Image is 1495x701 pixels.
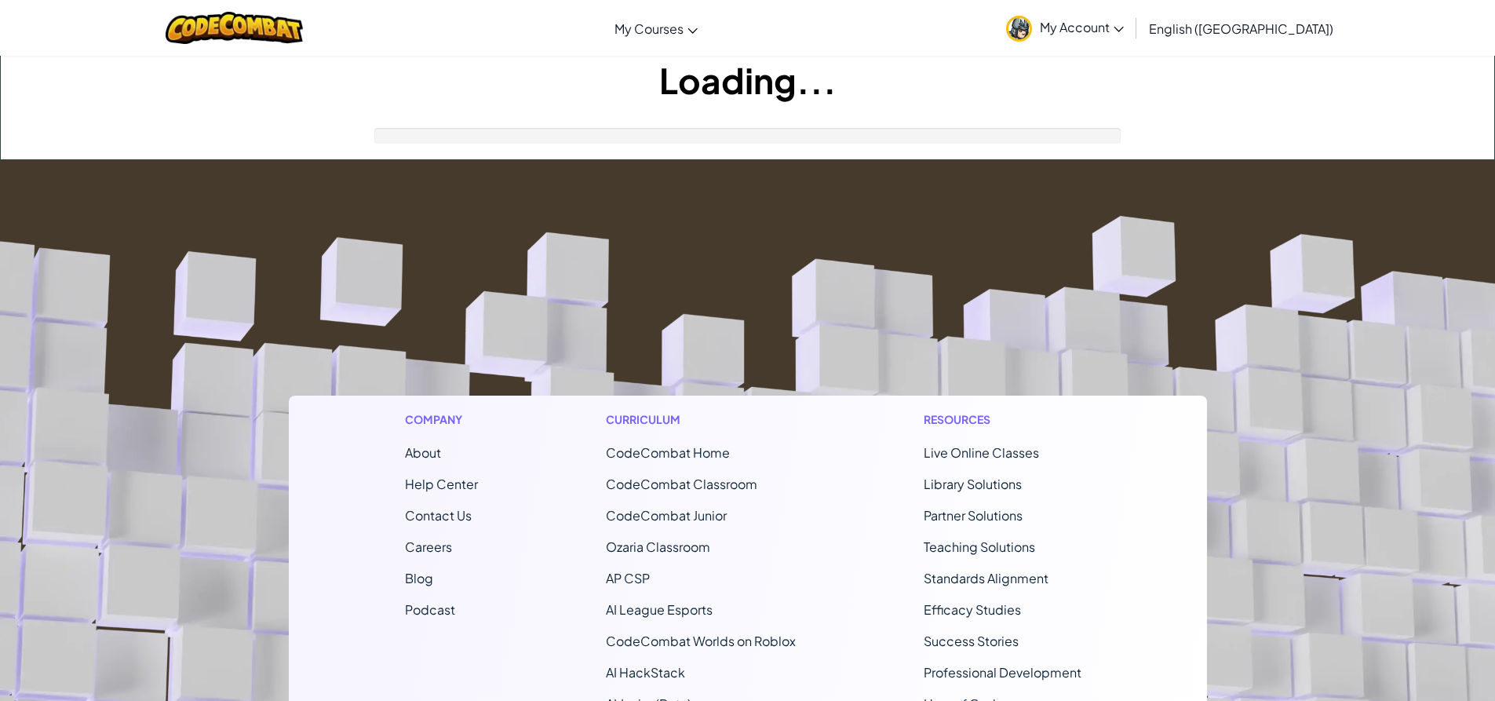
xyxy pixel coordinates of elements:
[405,444,441,461] a: About
[924,570,1048,586] a: Standards Alignment
[924,411,1091,428] h1: Resources
[606,444,730,461] span: CodeCombat Home
[1040,19,1124,35] span: My Account
[405,570,433,586] a: Blog
[1,56,1494,104] h1: Loading...
[606,664,685,681] a: AI HackStack
[606,633,796,649] a: CodeCombat Worlds on Roblox
[606,411,796,428] h1: Curriculum
[405,411,478,428] h1: Company
[924,507,1023,524] a: Partner Solutions
[606,507,727,524] a: CodeCombat Junior
[405,476,478,492] a: Help Center
[1149,20,1333,37] span: English ([GEOGRAPHIC_DATA])
[606,539,710,555] a: Ozaria Classroom
[998,3,1132,53] a: My Account
[606,570,650,586] a: AP CSP
[924,539,1035,555] a: Teaching Solutions
[606,601,713,618] a: AI League Esports
[1141,7,1341,49] a: English ([GEOGRAPHIC_DATA])
[405,539,452,555] a: Careers
[924,664,1081,681] a: Professional Development
[1006,16,1032,42] img: avatar
[614,20,684,37] span: My Courses
[924,601,1021,618] a: Efficacy Studies
[924,476,1022,492] a: Library Solutions
[924,444,1039,461] a: Live Online Classes
[607,7,706,49] a: My Courses
[606,476,757,492] a: CodeCombat Classroom
[405,507,472,524] span: Contact Us
[405,601,455,618] a: Podcast
[166,12,303,44] img: CodeCombat logo
[924,633,1019,649] a: Success Stories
